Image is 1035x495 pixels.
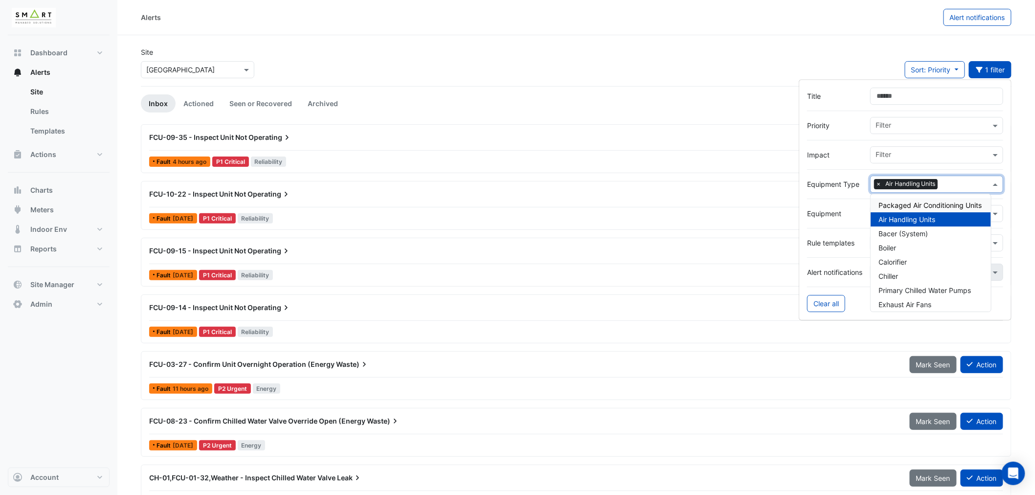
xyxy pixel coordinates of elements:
[238,440,266,450] span: Energy
[874,120,891,133] div: Filter
[878,229,928,238] span: Bacer (System)
[807,238,862,248] label: Rule templates
[337,473,362,483] span: Leak
[173,442,193,449] span: Tue 12-Aug-2025 10:15 IST
[238,213,273,224] span: Reliability
[30,150,56,159] span: Actions
[173,385,208,392] span: Wed 13-Aug-2025 00:00 IST
[969,61,1012,78] button: 1 filter
[30,472,59,482] span: Account
[8,468,110,487] button: Account
[13,48,22,58] app-icon: Dashboard
[878,300,931,309] span: Exhaust Air Fans
[870,194,991,312] ng-dropdown-panel: Options list
[807,295,845,312] button: Clear all
[30,244,57,254] span: Reports
[253,383,281,394] span: Energy
[13,67,22,77] app-icon: Alerts
[30,280,74,290] span: Site Manager
[8,180,110,200] button: Charts
[300,94,346,112] a: Archived
[30,67,50,77] span: Alerts
[874,180,883,189] span: ×
[950,13,1005,22] span: Alert notifications
[13,225,22,234] app-icon: Indoor Env
[807,179,862,189] label: Equipment Type
[883,180,938,189] span: Air Handling Units
[336,360,369,369] span: Waste)
[30,185,53,195] span: Charts
[173,215,193,222] span: Wed 06-Aug-2025 07:01 IST
[173,271,193,279] span: Wed 06-Aug-2025 07:01 IST
[157,443,173,449] span: Fault
[807,91,862,101] label: Title
[878,272,898,280] span: Chiller
[149,247,246,255] span: FCU-09-15 - Inspect Unit Not
[910,470,957,487] button: Mark Seen
[1002,462,1025,485] div: Open Intercom Messenger
[8,82,110,145] div: Alerts
[176,94,222,112] a: Actioned
[905,61,965,78] button: Sort: Priority
[874,149,891,162] div: Filter
[247,303,291,313] span: Operating
[8,275,110,294] button: Site Manager
[199,270,236,280] div: P1 Critical
[22,102,110,121] a: Rules
[238,327,273,337] span: Reliability
[13,299,22,309] app-icon: Admin
[910,356,957,373] button: Mark Seen
[30,48,67,58] span: Dashboard
[367,416,400,426] span: Waste)
[13,150,22,159] app-icon: Actions
[916,360,950,369] span: Mark Seen
[157,159,173,165] span: Fault
[141,12,161,22] div: Alerts
[961,356,1003,373] button: Action
[30,299,52,309] span: Admin
[8,43,110,63] button: Dashboard
[878,244,896,252] span: Boiler
[199,440,236,450] div: P2 Urgent
[247,189,291,199] span: Operating
[214,383,251,394] div: P2 Urgent
[12,8,56,27] img: Company Logo
[141,94,176,112] a: Inbox
[199,327,236,337] div: P1 Critical
[149,133,247,141] span: FCU-09-35 - Inspect Unit Not
[944,9,1012,26] button: Alert notifications
[157,329,173,335] span: Fault
[13,280,22,290] app-icon: Site Manager
[807,208,862,219] label: Equipment
[157,216,173,222] span: Fault
[149,190,246,198] span: FCU-10-22 - Inspect Unit Not
[149,417,365,425] span: FCU-08-23 - Confirm Chilled Water Valve Override Open (Energy
[141,47,153,57] label: Site
[173,328,193,336] span: Wed 06-Aug-2025 07:00 IST
[173,158,206,165] span: Wed 13-Aug-2025 07:00 IST
[157,386,173,392] span: Fault
[961,470,1003,487] button: Action
[916,474,950,482] span: Mark Seen
[8,220,110,239] button: Indoor Env
[8,63,110,82] button: Alerts
[13,185,22,195] app-icon: Charts
[916,417,950,426] span: Mark Seen
[8,145,110,164] button: Actions
[247,246,291,256] span: Operating
[8,294,110,314] button: Admin
[149,360,335,368] span: FCU-03-27 - Confirm Unit Overnight Operation (Energy
[8,239,110,259] button: Reports
[238,270,273,280] span: Reliability
[251,157,287,167] span: Reliability
[22,121,110,141] a: Templates
[222,94,300,112] a: Seen or Recovered
[878,215,935,224] span: Air Handling Units
[13,205,22,215] app-icon: Meters
[248,133,292,142] span: Operating
[30,225,67,234] span: Indoor Env
[807,267,862,277] label: Alert notifications
[149,473,336,482] span: CH-01,FCU-01-32,Weather - Inspect Chilled Water Valve
[212,157,249,167] div: P1 Critical
[13,244,22,254] app-icon: Reports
